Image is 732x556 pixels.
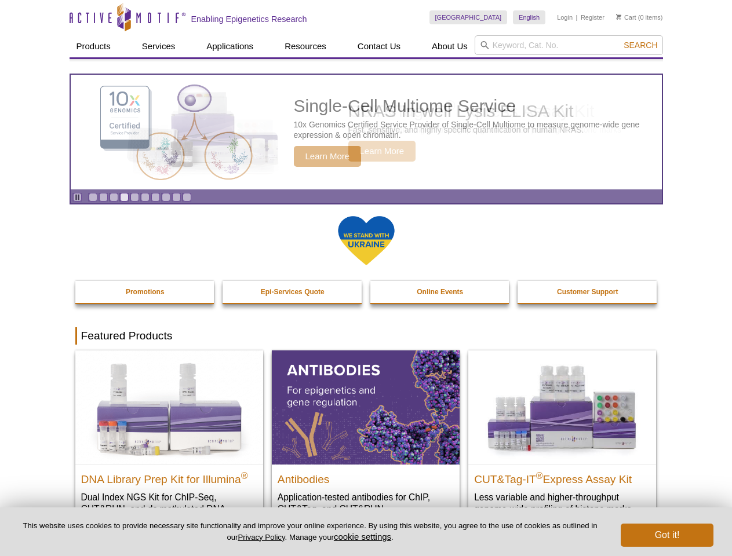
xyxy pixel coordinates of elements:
[417,288,463,296] strong: Online Events
[536,470,543,480] sup: ®
[272,350,460,526] a: All Antibodies Antibodies Application-tested antibodies for ChIP, CUT&Tag, and CUT&RUN.
[425,35,475,57] a: About Us
[223,281,363,303] a: Epi-Services Quote
[337,215,395,266] img: We Stand With Ukraine
[73,193,82,202] a: Toggle autoplay
[141,193,150,202] a: Go to slide 6
[81,491,257,526] p: Dual Index NGS Kit for ChIP-Seq, CUT&RUN, and ds methylated DNA assays.
[351,35,407,57] a: Contact Us
[130,193,139,202] a: Go to slide 5
[120,193,129,202] a: Go to slide 4
[71,75,662,189] article: Single-Cell Multiome Service
[557,288,618,296] strong: Customer Support
[75,350,263,537] a: DNA Library Prep Kit for Illumina DNA Library Prep Kit for Illumina® Dual Index NGS Kit for ChIP-...
[99,193,108,202] a: Go to slide 2
[624,41,657,50] span: Search
[199,35,260,57] a: Applications
[75,281,216,303] a: Promotions
[474,491,650,515] p: Less variable and higher-throughput genome-wide profiling of histone marks​.
[70,35,118,57] a: Products
[468,350,656,464] img: CUT&Tag-IT® Express Assay Kit
[616,14,621,20] img: Your Cart
[19,521,602,543] p: This website uses cookies to provide necessary site functionality and improve your online experie...
[475,35,663,55] input: Keyword, Cat. No.
[75,350,263,464] img: DNA Library Prep Kit for Illumina
[75,327,657,345] h2: Featured Products
[294,119,656,140] p: 10x Genomics Certified Service Provider of Single-Cell Multiome to measure genome-wide gene expre...
[474,468,650,485] h2: CUT&Tag-IT Express Assay Kit
[272,350,460,464] img: All Antibodies
[71,75,662,189] a: Single-Cell Multiome Service Single-Cell Multiome Service 10x Genomics Certified Service Provider...
[238,533,285,542] a: Privacy Policy
[616,10,663,24] li: (0 items)
[581,13,604,21] a: Register
[294,146,362,167] span: Learn More
[151,193,160,202] a: Go to slide 7
[278,491,454,515] p: Application-tested antibodies for ChIP, CUT&Tag, and CUT&RUN.
[518,281,658,303] a: Customer Support
[261,288,325,296] strong: Epi-Services Quote
[110,193,118,202] a: Go to slide 3
[241,470,248,480] sup: ®
[278,468,454,485] h2: Antibodies
[162,193,170,202] a: Go to slide 8
[278,35,333,57] a: Resources
[126,288,165,296] strong: Promotions
[557,13,573,21] a: Login
[135,35,183,57] a: Services
[183,193,191,202] a: Go to slide 10
[294,97,656,115] h2: Single-Cell Multiome Service
[620,40,661,50] button: Search
[370,281,511,303] a: Online Events
[429,10,508,24] a: [GEOGRAPHIC_DATA]
[334,532,391,542] button: cookie settings
[616,13,636,21] a: Cart
[513,10,545,24] a: English
[172,193,181,202] a: Go to slide 9
[89,79,263,185] img: Single-Cell Multiome Service
[89,193,97,202] a: Go to slide 1
[81,468,257,485] h2: DNA Library Prep Kit for Illumina
[621,524,713,547] button: Got it!
[576,10,578,24] li: |
[468,350,656,526] a: CUT&Tag-IT® Express Assay Kit CUT&Tag-IT®Express Assay Kit Less variable and higher-throughput ge...
[191,14,307,24] h2: Enabling Epigenetics Research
